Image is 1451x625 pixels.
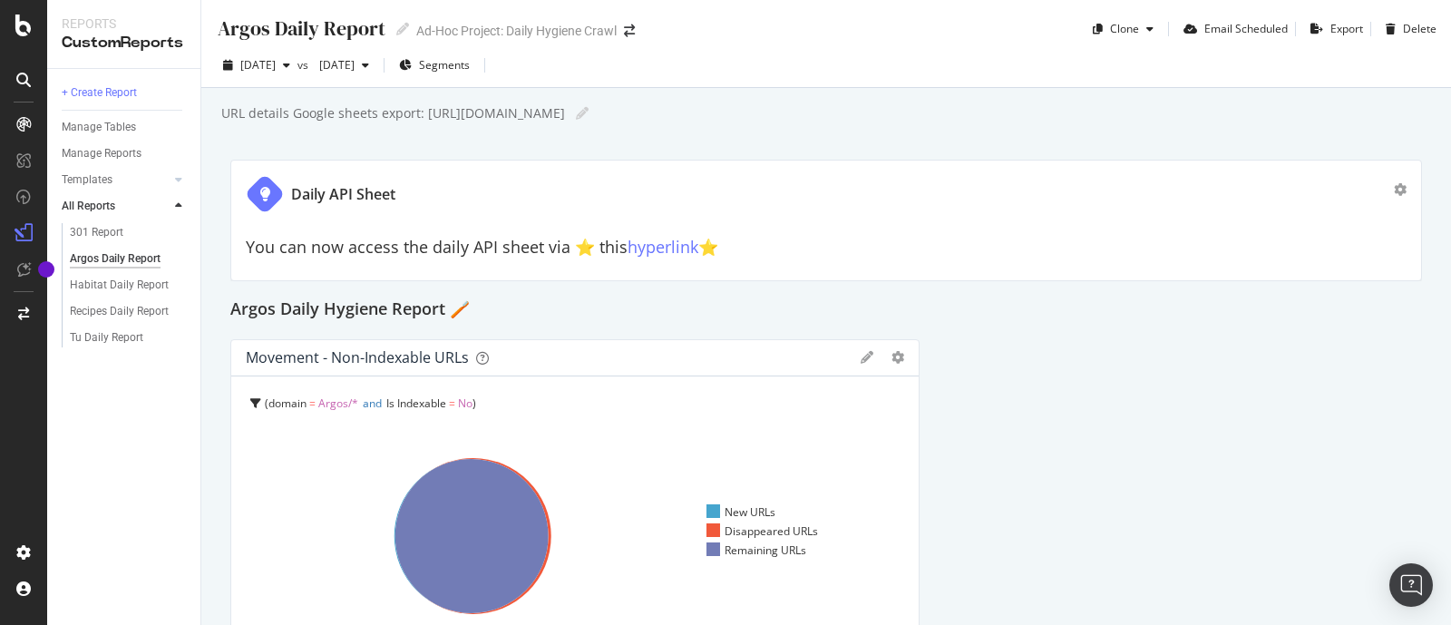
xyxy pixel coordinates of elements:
[297,57,312,73] span: vs
[240,57,276,73] span: 2025 Sep. 11th
[62,197,115,216] div: All Reports
[62,15,186,33] div: Reports
[246,239,1407,257] h2: You can now access the daily API sheet via ⭐️ this ⭐️
[230,296,470,325] h2: Argos Daily Hygiene Report 🪥
[1403,21,1436,36] div: Delete
[219,104,565,122] div: URL details Google sheets export: [URL][DOMAIN_NAME]
[449,396,455,411] span: =
[386,396,446,411] span: Is Indexable
[318,396,358,411] span: Argos/*
[70,276,169,295] div: Habitat Daily Report
[70,302,188,321] a: Recipes Daily Report
[62,197,170,216] a: All Reports
[230,296,1422,325] div: Argos Daily Hygiene Report 🪥
[1176,15,1288,44] button: Email Scheduled
[70,223,123,242] div: 301 Report
[1086,15,1161,44] button: Clone
[1110,21,1139,36] div: Clone
[70,328,188,347] a: Tu Daily Report
[628,236,698,258] a: hyperlink
[312,51,376,80] button: [DATE]
[38,261,54,278] div: Tooltip anchor
[246,348,469,366] div: Movement - non-indexable URLs
[309,396,316,411] span: =
[1394,183,1407,196] div: gear
[1330,21,1363,36] div: Export
[396,23,409,35] i: Edit report name
[216,51,297,80] button: [DATE]
[62,83,188,103] a: + Create Report
[392,51,477,80] button: Segments
[62,144,188,163] a: Manage Reports
[70,328,143,347] div: Tu Daily Report
[70,302,169,321] div: Recipes Daily Report
[62,83,137,103] div: + Create Report
[458,396,472,411] span: No
[706,542,806,558] div: Remaining URLs
[706,523,818,539] div: Disappeared URLs
[1303,15,1363,44] button: Export
[70,223,188,242] a: 301 Report
[62,33,186,54] div: CustomReports
[706,504,775,520] div: New URLs
[62,118,188,137] a: Manage Tables
[363,396,382,411] span: and
[62,144,141,163] div: Manage Reports
[624,24,635,37] div: arrow-right-arrow-left
[891,351,904,364] div: gear
[70,276,188,295] a: Habitat Daily Report
[70,249,161,269] div: Argos Daily Report
[1389,563,1433,607] div: Open Intercom Messenger
[62,171,112,190] div: Templates
[70,249,188,269] a: Argos Daily Report
[62,118,136,137] div: Manage Tables
[576,107,589,120] i: Edit report name
[268,396,307,411] span: domain
[62,171,170,190] a: Templates
[230,160,1422,281] div: Daily API SheetYou can now access the daily API sheet via ⭐️ thishyperlink⭐️
[1204,21,1288,36] div: Email Scheduled
[416,22,617,40] div: Ad-Hoc Project: Daily Hygiene Crawl
[312,57,355,73] span: 2025 Aug. 14th
[1378,15,1436,44] button: Delete
[291,184,395,205] div: Daily API Sheet
[216,15,385,43] div: Argos Daily Report
[419,57,470,73] span: Segments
